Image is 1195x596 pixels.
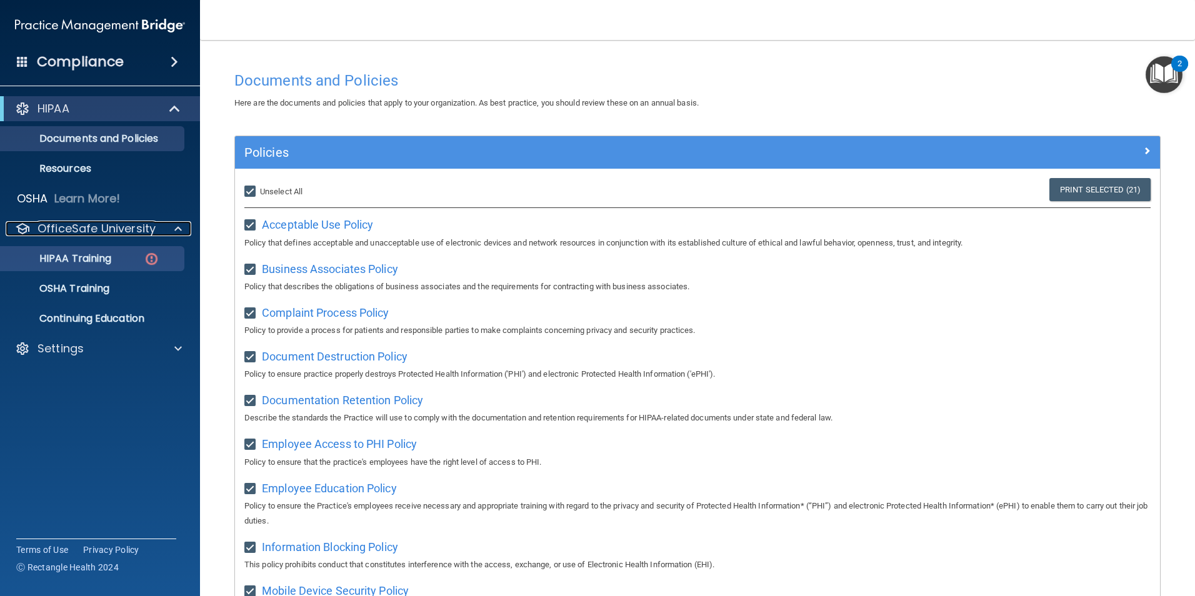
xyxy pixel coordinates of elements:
a: HIPAA [15,101,181,116]
p: OfficeSafe University [37,221,156,236]
a: Policies [244,142,1151,162]
p: Policy to ensure practice properly destroys Protected Health Information ('PHI') and electronic P... [244,367,1151,382]
span: Here are the documents and policies that apply to your organization. As best practice, you should... [234,98,699,107]
span: Employee Education Policy [262,482,397,495]
p: OSHA Training [8,282,109,295]
a: Privacy Policy [83,544,139,556]
div: 2 [1177,64,1182,80]
p: HIPAA [37,101,69,116]
p: Policy to ensure that the practice's employees have the right level of access to PHI. [244,455,1151,470]
button: Open Resource Center, 2 new notifications [1146,56,1182,93]
p: Documents and Policies [8,132,179,145]
p: Settings [37,341,84,356]
p: Policy that defines acceptable and unacceptable use of electronic devices and network resources i... [244,236,1151,251]
span: Information Blocking Policy [262,540,398,554]
p: Resources [8,162,179,175]
span: Employee Access to PHI Policy [262,437,417,450]
span: Documentation Retention Policy [262,394,423,407]
p: OSHA [17,191,48,206]
a: Settings [15,341,182,356]
a: Print Selected (21) [1049,178,1151,201]
p: Policy to provide a process for patients and responsible parties to make complaints concerning pr... [244,323,1151,338]
img: danger-circle.6113f641.png [144,251,159,267]
span: Unselect All [260,187,302,196]
input: Unselect All [244,187,259,197]
p: This policy prohibits conduct that constitutes interference with the access, exchange, or use of ... [244,557,1151,572]
p: Policy to ensure the Practice's employees receive necessary and appropriate training with regard ... [244,499,1151,529]
a: Terms of Use [16,544,68,556]
span: Ⓒ Rectangle Health 2024 [16,561,119,574]
h4: Compliance [37,53,124,71]
p: Continuing Education [8,312,179,325]
p: Learn More! [54,191,121,206]
h4: Documents and Policies [234,72,1161,89]
iframe: Drift Widget Chat Controller [1132,510,1180,557]
img: PMB logo [15,13,185,38]
span: Business Associates Policy [262,262,398,276]
span: Document Destruction Policy [262,350,407,363]
a: OfficeSafe University [15,221,182,236]
p: HIPAA Training [8,252,111,265]
p: Policy that describes the obligations of business associates and the requirements for contracting... [244,279,1151,294]
span: Complaint Process Policy [262,306,389,319]
span: Acceptable Use Policy [262,218,373,231]
p: Describe the standards the Practice will use to comply with the documentation and retention requi... [244,410,1151,425]
h5: Policies [244,146,919,159]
